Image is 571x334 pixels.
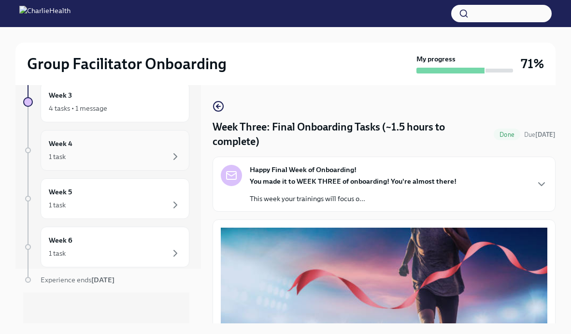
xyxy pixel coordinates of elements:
p: This week your trainings will focus o... [250,194,457,203]
strong: My progress [416,54,456,64]
div: 1 task [49,152,66,161]
a: Week 34 tasks • 1 message [23,82,189,122]
strong: Happy Final Week of Onboarding! [250,165,357,174]
span: September 21st, 2025 09:00 [524,130,556,139]
h6: Week 3 [49,90,72,101]
div: 1 task [49,248,66,258]
div: 1 task [49,200,66,210]
span: Done [494,131,520,138]
strong: [DATE] [535,131,556,138]
span: Experience ends [41,276,114,284]
strong: You made it to WEEK THREE of onboarding! You're almost there! [250,177,457,186]
h4: Week Three: Final Onboarding Tasks (~1.5 hours to complete) [213,120,490,149]
h6: Week 4 [49,138,72,149]
a: Week 61 task [23,227,189,267]
div: 4 tasks • 1 message [49,103,107,113]
a: Week 51 task [23,178,189,219]
a: Week 41 task [23,130,189,171]
h3: 71% [521,55,544,73]
strong: [DATE] [91,276,114,284]
h6: Week 6 [49,235,72,246]
span: Due [524,131,556,138]
img: CharlieHealth [19,6,71,21]
h2: Group Facilitator Onboarding [27,54,227,73]
h6: Week 5 [49,187,72,197]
